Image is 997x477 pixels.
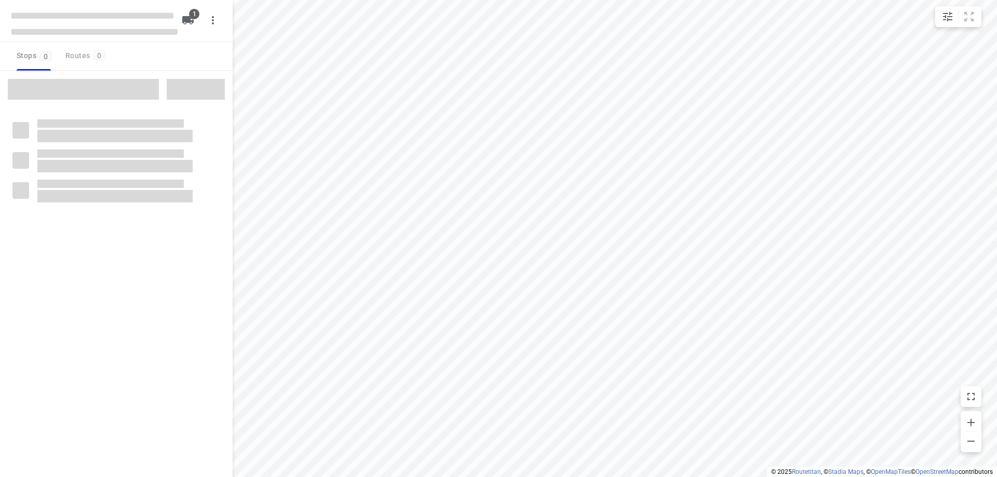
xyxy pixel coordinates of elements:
[937,6,958,27] button: Map settings
[915,468,959,475] a: OpenStreetMap
[935,6,981,27] div: small contained button group
[771,468,993,475] li: © 2025 , © , © © contributors
[792,468,821,475] a: Routetitan
[871,468,911,475] a: OpenMapTiles
[828,468,864,475] a: Stadia Maps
